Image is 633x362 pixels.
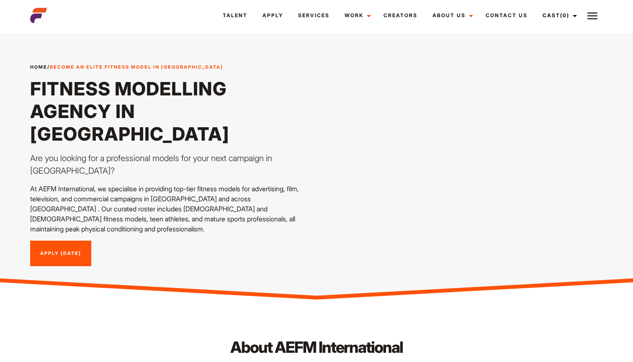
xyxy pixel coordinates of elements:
h2: About AEFM International [127,336,505,358]
a: Cast(0) [535,4,582,27]
a: Services [291,4,337,27]
p: Are you looking for a professional models for your next campaign in [GEOGRAPHIC_DATA]? [30,152,311,177]
span: / [30,64,223,71]
p: At AEFM International, we specialise in providing top-tier fitness models for advertising, film, ... [30,184,311,234]
h1: Fitness Modelling Agency in [GEOGRAPHIC_DATA] [30,77,311,145]
a: Contact Us [478,4,535,27]
img: cropped-aefm-brand-fav-22-square.png [30,7,47,24]
a: Talent [215,4,255,27]
a: About Us [425,4,478,27]
a: Home [30,64,47,70]
a: Apply [DATE] [30,241,91,267]
a: Work [337,4,376,27]
a: Apply [255,4,291,27]
span: (0) [560,12,569,18]
img: Burger icon [587,11,597,21]
a: Creators [376,4,425,27]
strong: Become an Elite Fitness Model in [GEOGRAPHIC_DATA] [50,64,223,70]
